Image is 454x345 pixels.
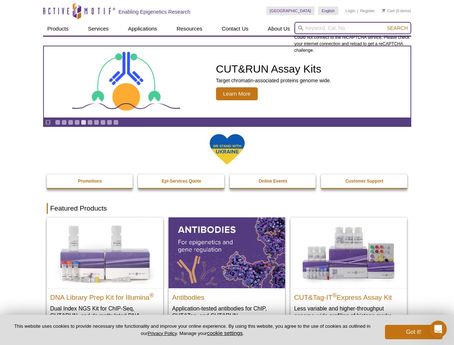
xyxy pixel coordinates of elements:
[258,179,287,184] strong: Online Events
[74,120,80,125] a: Go to slide 4
[44,46,411,118] a: CUT&RUN Assay Kits CUT&RUN Assay Kits Target chromatin-associated proteins genome wide. Learn More
[47,203,408,214] h2: Featured Products
[113,120,119,125] a: Go to slide 10
[12,323,373,337] p: This website uses cookies to provide necessary site functionality and improve your online experie...
[162,179,201,184] strong: Epi-Services Quote
[290,217,407,326] a: CUT&Tag-IT® Express Assay Kit CUT&Tag-IT®Express Assay Kit Less variable and higher-throughput ge...
[294,22,411,54] div: Could not connect to the reCAPTCHA service. Please check your internet connection and reload to g...
[345,8,355,13] a: Login
[47,217,163,333] a: DNA Library Prep Kit for Illumina DNA Library Prep Kit for Illumina® Dual Index NGS Kit for ChIP-...
[357,6,358,15] li: |
[119,9,191,15] h2: Enabling Epigenetics Research
[387,25,408,31] span: Search
[169,217,285,288] img: All Antibodies
[345,179,383,184] strong: Customer Support
[169,217,285,326] a: All Antibodies Antibodies Application-tested antibodies for ChIP, CUT&Tag, and CUT&RUN.
[290,217,407,288] img: CUT&Tag-IT® Express Assay Kit
[294,290,403,301] h2: CUT&Tag-IT Express Assay Kit
[263,22,294,36] a: About Us
[87,120,93,125] a: Go to slide 6
[172,22,207,36] a: Resources
[81,120,86,125] a: Go to slide 5
[100,120,106,125] a: Go to slide 8
[172,305,281,319] p: Application-tested antibodies for ChIP, CUT&Tag, and CUT&RUN.
[230,174,317,188] a: Online Events
[61,120,67,125] a: Go to slide 2
[124,22,161,36] a: Applications
[94,120,99,125] a: Go to slide 7
[147,331,176,336] a: Privacy Policy
[382,6,411,15] li: (0 items)
[68,120,73,125] a: Go to slide 3
[47,217,163,288] img: DNA Library Prep Kit for Illumina
[321,174,408,188] a: Customer Support
[294,22,411,34] input: Keyword, Cat. No.
[50,290,160,301] h2: DNA Library Prep Kit for Illumina
[318,6,338,15] a: English
[207,330,243,336] button: cookie settings
[107,120,112,125] a: Go to slide 9
[138,174,225,188] a: Epi-Services Quote
[78,179,102,184] strong: Promotions
[43,22,73,36] a: Products
[216,64,331,74] h2: CUT&RUN Assay Kits
[430,321,447,338] iframe: Intercom live chat
[382,8,395,13] a: Cart
[216,77,331,84] p: Target chromatin-associated proteins genome wide.
[382,9,385,12] img: Your Cart
[216,87,258,100] span: Learn More
[209,133,245,165] img: We Stand With Ukraine
[50,305,160,327] p: Dual Index NGS Kit for ChIP-Seq, CUT&RUN, and ds methylated DNA assays.
[385,25,410,31] button: Search
[266,6,315,15] a: [GEOGRAPHIC_DATA]
[150,292,154,298] sup: ®
[44,46,411,118] article: CUT&RUN Assay Kits
[47,174,134,188] a: Promotions
[55,120,60,125] a: Go to slide 1
[385,325,442,339] button: Got it!
[84,22,113,36] a: Services
[217,22,253,36] a: Contact Us
[172,290,281,301] h2: Antibodies
[45,120,51,125] a: Toggle autoplay
[294,305,403,319] p: Less variable and higher-throughput genome-wide profiling of histone marks​.
[72,49,180,115] img: CUT&RUN Assay Kits
[360,8,375,13] a: Register
[333,292,337,298] sup: ®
